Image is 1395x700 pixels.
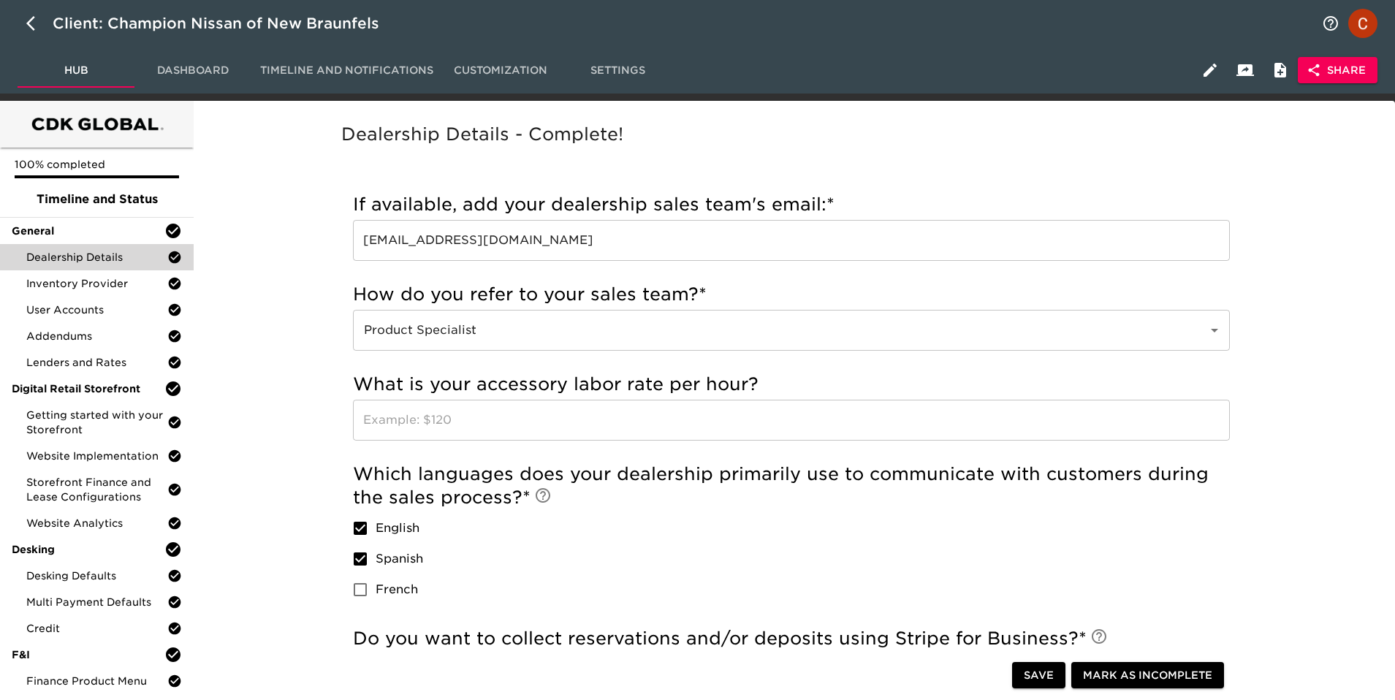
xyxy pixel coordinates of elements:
span: Finance Product Menu [26,674,167,688]
span: F&I [12,647,164,662]
input: Example: salesteam@cdkford.com [353,220,1230,261]
span: Multi Payment Defaults [26,595,167,609]
h5: If available, add your dealership sales team's email: [353,193,1230,216]
button: Share [1298,57,1377,84]
span: Mark as Incomplete [1083,666,1212,685]
span: Dashboard [143,61,243,80]
button: notifications [1313,6,1348,41]
span: Inventory Provider [26,276,167,291]
span: Dealership Details [26,250,167,265]
span: Getting started with your Storefront [26,408,167,437]
h5: Which languages does your dealership primarily use to communicate with customers during the sales... [353,463,1230,509]
button: Mark as Incomplete [1071,662,1224,689]
button: Internal Notes and Comments [1263,53,1298,88]
span: Timeline and Notifications [260,61,433,80]
button: Edit Hub [1193,53,1228,88]
span: Website Analytics [26,516,167,530]
button: Save [1012,662,1065,689]
input: Example: $120 [353,400,1230,441]
span: Storefront Finance and Lease Configurations [26,475,167,504]
img: Profile [1348,9,1377,38]
span: Credit [26,621,167,636]
span: French [376,581,418,598]
span: Timeline and Status [12,191,182,208]
span: Website Implementation [26,449,167,463]
span: Digital Retail Storefront [12,381,164,396]
h5: How do you refer to your sales team? [353,283,1230,306]
span: General [12,224,164,238]
span: Spanish [376,550,423,568]
h5: Dealership Details - Complete! [341,123,1242,146]
button: Open [1204,320,1225,341]
span: Hub [26,61,126,80]
span: Lenders and Rates [26,355,167,370]
p: 100% completed [15,157,179,172]
span: Customization [451,61,550,80]
span: Desking Defaults [26,568,167,583]
span: Settings [568,61,667,80]
span: User Accounts [26,303,167,317]
h5: What is your accessory labor rate per hour? [353,373,1230,396]
span: Desking [12,542,164,557]
span: English [376,520,419,537]
button: Client View [1228,53,1263,88]
h5: Do you want to collect reservations and/or deposits using Stripe for Business? [353,627,1230,650]
span: Share [1310,61,1366,80]
span: Save [1024,666,1054,685]
div: Client: Champion Nissan of New Braunfels [53,12,400,35]
span: Addendums [26,329,167,343]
